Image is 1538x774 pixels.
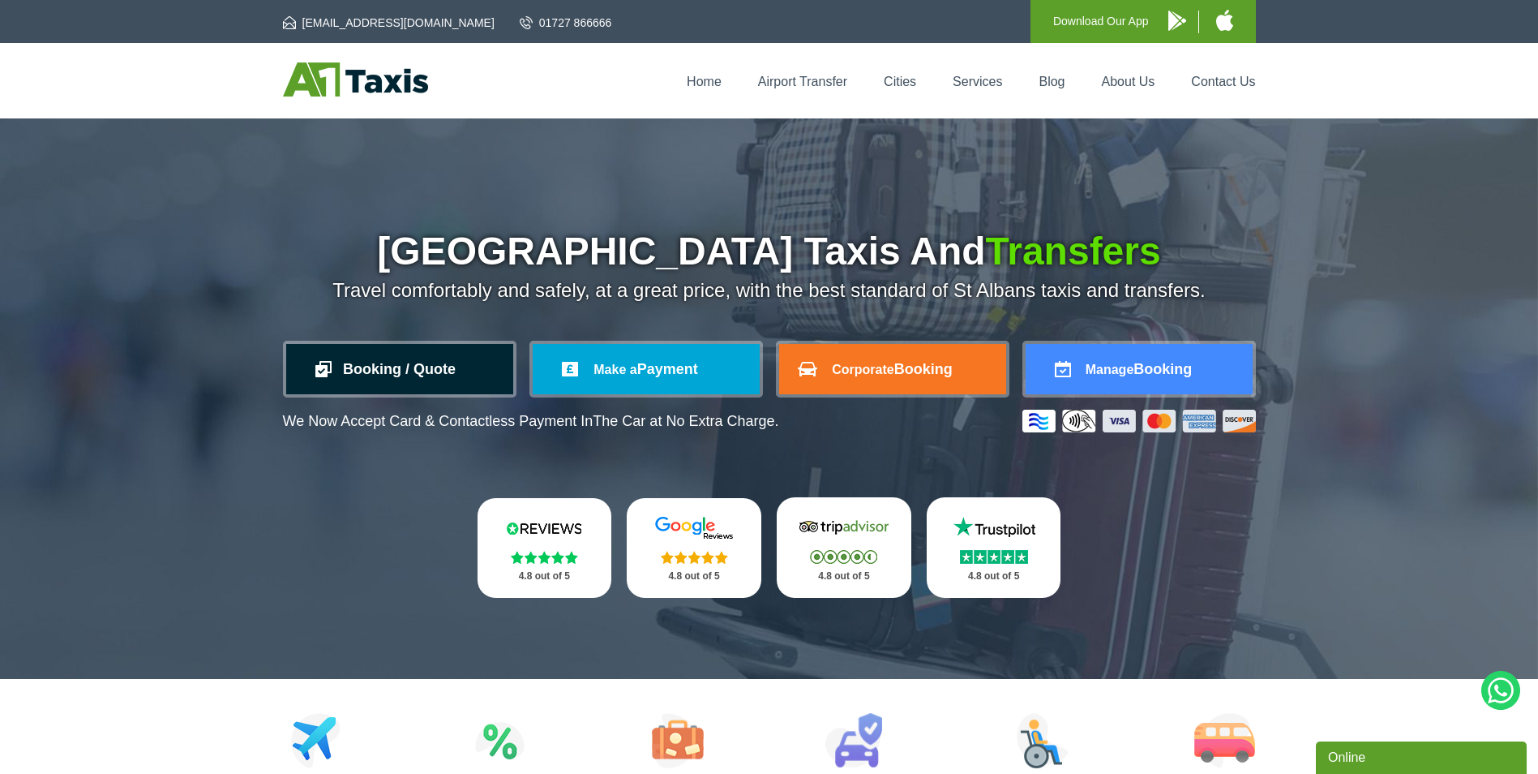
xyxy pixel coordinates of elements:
img: Reviews.io [495,516,593,540]
span: The Car at No Extra Charge. [593,413,778,429]
img: Credit And Debit Cards [1022,410,1256,432]
p: 4.8 out of 5 [495,566,594,587]
p: We Now Accept Card & Contactless Payment In [283,413,779,430]
img: Stars [810,550,877,564]
img: A1 Taxis Android App [1168,11,1186,31]
a: Home [687,75,722,88]
a: ManageBooking [1026,344,1253,394]
img: Car Rental [825,713,882,768]
img: Google [645,516,743,540]
p: 4.8 out of 5 [945,566,1043,587]
a: Cities [884,75,916,88]
a: Contact Us [1191,75,1255,88]
span: Corporate [832,363,893,376]
a: Blog [1039,75,1065,88]
p: Download Our App [1053,11,1149,32]
a: Make aPayment [533,344,760,394]
a: About Us [1102,75,1155,88]
img: Attractions [475,713,525,768]
img: A1 Taxis iPhone App [1216,10,1233,31]
span: Manage [1086,363,1134,376]
span: Make a [593,363,636,376]
h1: [GEOGRAPHIC_DATA] Taxis And [283,232,1256,271]
img: Tours [652,713,704,768]
a: [EMAIL_ADDRESS][DOMAIN_NAME] [283,15,495,31]
a: CorporateBooking [779,344,1006,394]
a: Airport Transfer [758,75,847,88]
p: 4.8 out of 5 [645,566,743,587]
img: Minibus [1194,713,1255,768]
img: Stars [960,550,1028,564]
img: A1 Taxis St Albans LTD [283,62,428,97]
img: Trustpilot [945,515,1043,540]
img: Stars [661,551,728,564]
p: 4.8 out of 5 [795,566,893,587]
a: Tripadvisor Stars 4.8 out of 5 [777,497,911,598]
p: Travel comfortably and safely, at a great price, with the best standard of St Albans taxis and tr... [283,279,1256,302]
a: Trustpilot Stars 4.8 out of 5 [927,497,1061,598]
a: 01727 866666 [520,15,612,31]
iframe: chat widget [1316,738,1530,774]
a: Reviews.io Stars 4.8 out of 5 [478,498,612,598]
img: Stars [511,551,578,564]
a: Services [953,75,1002,88]
img: Tripadvisor [795,515,893,540]
img: Wheelchair [1017,713,1069,768]
img: Airport Transfers [291,713,341,768]
a: Google Stars 4.8 out of 5 [627,498,761,598]
span: Transfers [986,230,1161,273]
a: Booking / Quote [286,344,513,394]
